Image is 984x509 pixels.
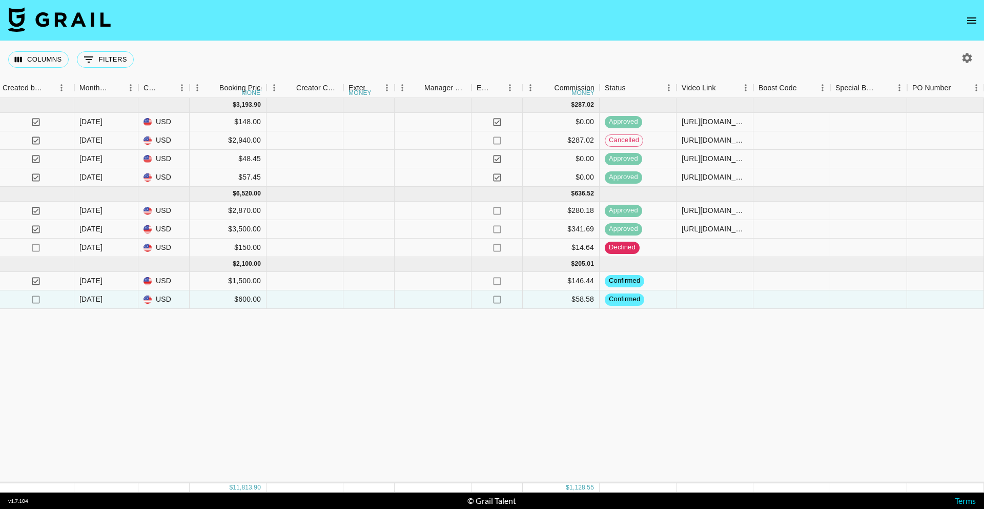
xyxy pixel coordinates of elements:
div: Oct '25 [79,276,102,286]
div: $58.58 [523,290,600,309]
button: Sort [365,81,379,95]
span: declined [605,243,640,252]
div: https://www.instagram.com/reel/DPPYLfXEooT/?igsh=MWdpM2lrb2Y0MXN5Nw%3D%3D [682,224,748,234]
div: USD [138,239,190,257]
button: Menu [123,80,138,95]
div: 287.02 [575,101,594,109]
span: cancelled [605,135,643,145]
button: Sort [43,81,57,95]
div: $57.45 [190,168,266,187]
div: USD [138,202,190,220]
div: $2,870.00 [190,202,266,220]
div: USD [138,131,190,150]
button: Menu [190,80,205,95]
div: Creator Commmission Override [296,78,338,98]
button: open drawer [961,10,982,31]
div: Special Booking Type [830,78,907,98]
div: $146.44 [523,272,600,290]
div: USD [138,272,190,290]
div: Expenses: Remove Commission? [471,78,523,98]
div: Boost Code [753,78,830,98]
div: money [571,90,594,96]
div: $ [571,260,575,268]
a: Terms [955,496,976,505]
div: $280.18 [523,202,600,220]
button: Menu [379,80,395,95]
div: 11,813.90 [233,483,261,492]
button: Sort [797,81,811,95]
button: Menu [969,80,984,95]
div: USD [138,168,190,187]
div: Jul '25 [79,172,102,182]
div: © Grail Talent [467,496,516,506]
div: PO Number [907,78,984,98]
div: $14.64 [523,239,600,257]
div: $600.00 [190,290,266,309]
div: 6,520.00 [236,189,261,198]
img: Grail Talent [8,7,111,32]
span: confirmed [605,276,644,286]
div: Month Due [74,78,138,98]
div: USD [138,113,190,131]
button: Menu [395,80,410,95]
button: Sort [626,81,640,95]
button: Sort [951,81,965,95]
div: Expenses: Remove Commission? [477,78,491,98]
div: https://www.instagram.com/p/DKgHVGotg_y/?hl=en [682,153,748,164]
div: money [348,90,372,96]
div: 1,128.55 [569,483,594,492]
button: Sort [877,81,892,95]
div: $148.00 [190,113,266,131]
div: https://www.instagram.com/reel/DMs2ttvvaDc/ [682,205,748,216]
div: $3,500.00 [190,220,266,239]
div: Oct '25 [79,294,102,304]
span: approved [605,224,642,234]
span: approved [605,117,642,127]
button: Sort [109,81,123,95]
div: $341.69 [523,220,600,239]
div: $1,500.00 [190,272,266,290]
div: Aug '25 [79,242,102,252]
div: $ [229,483,233,492]
div: Jul '25 [79,153,102,164]
button: Sort [540,81,554,95]
button: Sort [716,81,730,95]
div: https://www.instagram.com/p/DKgHVGotg_y/?hl=en [682,172,748,182]
span: confirmed [605,295,644,304]
div: https://www.instagram.com/p/DKgHVGotg_y/?hl=en [682,116,748,127]
div: $2,940.00 [190,131,266,150]
div: USD [138,220,190,239]
div: $ [571,189,575,198]
div: Aug '25 [79,205,102,216]
div: Creator Commmission Override [266,78,343,98]
div: $ [233,101,236,109]
div: Jul '25 [79,135,102,145]
button: Show filters [77,51,134,68]
div: Month Due [79,78,109,98]
div: Video Link [682,78,716,98]
button: Sort [410,81,424,95]
div: $ [571,101,575,109]
button: Menu [661,80,676,95]
button: Menu [54,80,69,95]
button: Menu [892,80,907,95]
div: 3,193.90 [236,101,261,109]
div: Manager Commmission Override [424,78,466,98]
div: $ [233,189,236,198]
div: Video Link [676,78,753,98]
div: Status [600,78,676,98]
div: 636.52 [575,189,594,198]
div: Booking Price [219,78,264,98]
div: $48.45 [190,150,266,168]
div: Aug '25 [79,224,102,234]
div: $0.00 [523,168,600,187]
div: Jul '25 [79,116,102,127]
button: Menu [523,80,538,95]
div: https://www.instagram.com/reel/DMs2ttvvaDc/ [682,135,748,145]
div: Currency [138,78,190,98]
div: PO Number [912,78,951,98]
span: approved [605,172,642,182]
div: Commission [554,78,594,98]
div: $ [233,260,236,268]
div: USD [138,290,190,309]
